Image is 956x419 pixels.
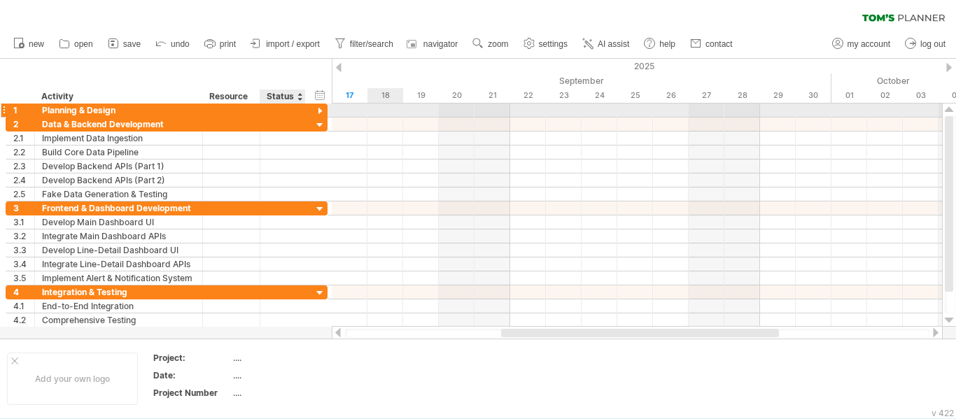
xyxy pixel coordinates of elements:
div: Build Core Data Pipeline [42,145,195,159]
div: Status [267,90,297,104]
div: Comprehensive Testing [42,313,195,327]
a: save [104,35,145,53]
div: 2 [13,118,34,131]
div: .... [233,352,351,364]
div: Resource [209,90,252,104]
a: contact [687,35,737,53]
a: my account [829,35,894,53]
a: new [10,35,48,53]
span: AI assist [598,39,629,49]
span: import / export [266,39,320,49]
div: 3.1 [13,215,34,229]
span: navigator [423,39,458,49]
div: Tuesday, 30 September 2025 [796,88,831,103]
span: new [29,39,44,49]
div: Develop Backend APIs (Part 1) [42,159,195,173]
div: Monday, 29 September 2025 [760,88,796,103]
div: Integrate Main Dashboard APIs [42,229,195,243]
span: contact [705,39,733,49]
span: log out [920,39,946,49]
div: Wednesday, 17 September 2025 [332,88,367,103]
span: print [220,39,236,49]
div: Project Number [153,387,230,399]
div: 2.3 [13,159,34,173]
div: Sunday, 28 September 2025 [724,88,760,103]
div: Wednesday, 24 September 2025 [582,88,617,103]
div: Date: [153,369,230,381]
div: Develop Line-Detail Dashboard UI [42,243,195,257]
div: Activity [41,90,195,104]
div: Frontend & Dashboard Development [42,201,195,215]
div: Monday, 22 September 2025 [510,88,546,103]
a: log out [901,35,950,53]
a: zoom [469,35,512,53]
div: 3.4 [13,257,34,271]
div: 3.3 [13,243,34,257]
a: open [55,35,97,53]
div: Thursday, 25 September 2025 [617,88,653,103]
div: Data & Backend Development [42,118,195,131]
span: zoom [488,39,508,49]
span: undo [171,39,190,49]
div: 3.2 [13,229,34,243]
a: import / export [247,35,324,53]
div: Planning & Design [42,104,195,117]
div: .... [233,369,351,381]
div: 4.2 [13,313,34,327]
div: Project: [153,352,230,364]
div: Thursday, 18 September 2025 [367,88,403,103]
div: Wednesday, 1 October 2025 [831,88,867,103]
div: Saturday, 27 September 2025 [689,88,724,103]
div: Add your own logo [7,353,138,405]
span: open [74,39,93,49]
div: Friday, 26 September 2025 [653,88,689,103]
a: print [201,35,240,53]
a: undo [152,35,194,53]
span: help [659,39,675,49]
div: Friday, 19 September 2025 [403,88,439,103]
a: navigator [405,35,462,53]
div: Fake Data Generation & Testing [42,187,195,201]
div: Tuesday, 23 September 2025 [546,88,582,103]
div: 3 [13,201,34,215]
span: filter/search [350,39,393,49]
div: Implement Data Ingestion [42,132,195,145]
div: v 422 [932,408,954,418]
a: AI assist [579,35,633,53]
span: save [123,39,141,49]
a: filter/search [331,35,398,53]
div: 3.5 [13,271,34,285]
div: Integration & Testing [42,285,195,299]
div: Develop Backend APIs (Part 2) [42,173,195,187]
div: 4.1 [13,299,34,313]
div: Thursday, 2 October 2025 [867,88,903,103]
span: my account [848,39,890,49]
div: 2.2 [13,145,34,159]
div: .... [233,387,351,399]
div: Saturday, 20 September 2025 [439,88,475,103]
div: 4 [13,285,34,299]
div: 2.1 [13,132,34,145]
div: Develop Main Dashboard UI [42,215,195,229]
div: Implement Alert & Notification System [42,271,195,285]
div: Friday, 3 October 2025 [903,88,939,103]
div: 2.5 [13,187,34,201]
div: 1 [13,104,34,117]
a: settings [520,35,572,53]
span: settings [539,39,568,49]
a: help [640,35,680,53]
div: End-to-End Integration [42,299,195,313]
div: Sunday, 21 September 2025 [475,88,510,103]
div: Integrate Line-Detail Dashboard APIs [42,257,195,271]
div: 2.4 [13,173,34,187]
